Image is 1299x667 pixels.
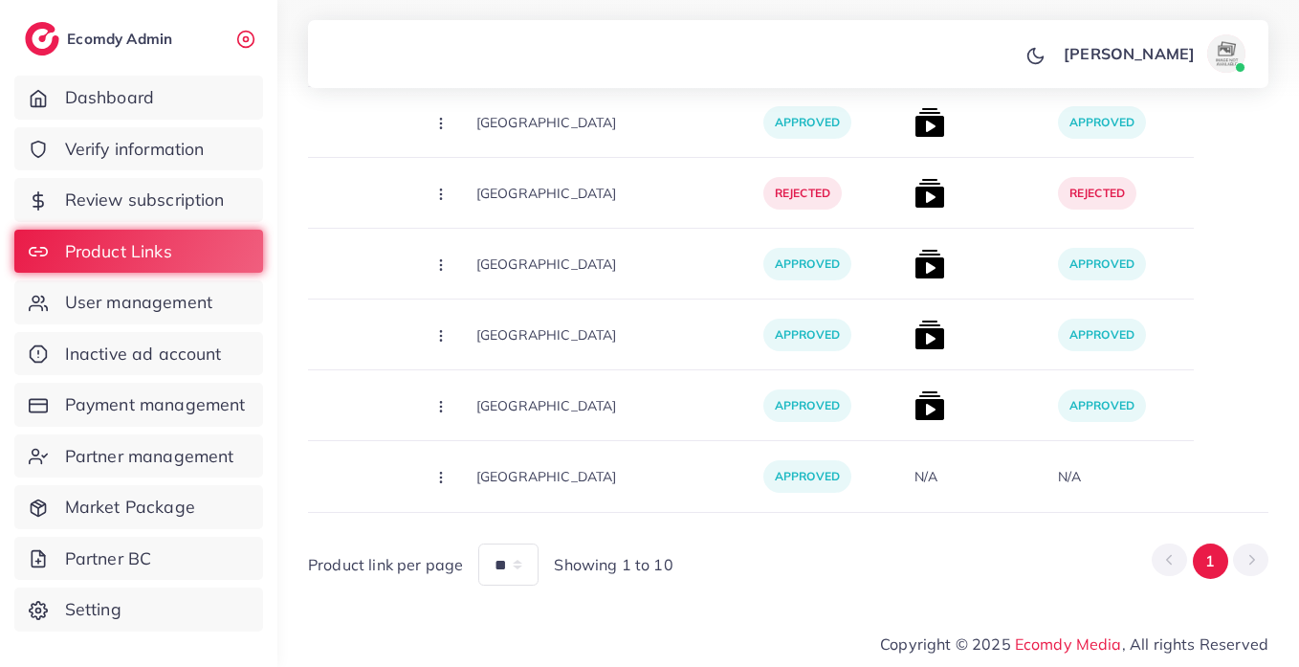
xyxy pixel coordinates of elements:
[1058,106,1146,139] p: approved
[65,188,225,212] span: Review subscription
[1053,34,1253,73] a: [PERSON_NAME]avatar
[67,30,177,48] h2: Ecomdy Admin
[25,22,59,56] img: logo
[65,546,152,571] span: Partner BC
[65,597,121,622] span: Setting
[1015,634,1122,654] a: Ecomdy Media
[1058,177,1136,210] p: rejected
[476,456,763,499] p: [GEOGRAPHIC_DATA]
[65,290,212,315] span: User management
[763,389,851,422] p: approved
[25,22,177,56] a: logoEcomdy Admin
[476,384,763,427] p: [GEOGRAPHIC_DATA]
[1193,544,1228,579] button: Go to page 1
[914,178,945,209] img: list product video
[476,171,763,214] p: [GEOGRAPHIC_DATA]
[914,320,945,350] img: list product video
[1058,389,1146,422] p: approved
[476,100,763,144] p: [GEOGRAPHIC_DATA]
[914,390,945,421] img: list product video
[14,588,263,632] a: Setting
[880,633,1268,656] span: Copyright © 2025
[914,467,937,486] div: N/A
[1064,42,1195,65] p: [PERSON_NAME]
[65,444,234,469] span: Partner management
[554,554,672,576] span: Showing 1 to 10
[1058,319,1146,351] p: approved
[14,537,263,581] a: Partner BC
[65,342,222,367] span: Inactive ad account
[14,178,263,222] a: Review subscription
[14,383,263,427] a: Payment management
[1058,248,1146,280] p: approved
[14,76,263,120] a: Dashboard
[65,137,205,162] span: Verify information
[763,248,851,280] p: approved
[14,434,263,478] a: Partner management
[308,554,463,576] span: Product link per page
[65,239,172,264] span: Product Links
[763,460,851,493] p: approved
[763,319,851,351] p: approved
[763,106,851,139] p: approved
[14,230,263,274] a: Product Links
[65,495,195,520] span: Market Package
[1122,633,1268,656] span: , All rights Reserved
[14,485,263,529] a: Market Package
[476,242,763,285] p: [GEOGRAPHIC_DATA]
[1207,34,1245,73] img: avatar
[65,85,154,110] span: Dashboard
[65,392,246,417] span: Payment management
[763,177,842,210] p: rejected
[476,313,763,356] p: [GEOGRAPHIC_DATA]
[14,280,263,324] a: User management
[914,107,945,138] img: list product video
[1152,544,1268,579] ul: Pagination
[14,127,263,171] a: Verify information
[14,332,263,376] a: Inactive ad account
[914,249,945,279] img: list product video
[1058,467,1081,486] div: N/A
